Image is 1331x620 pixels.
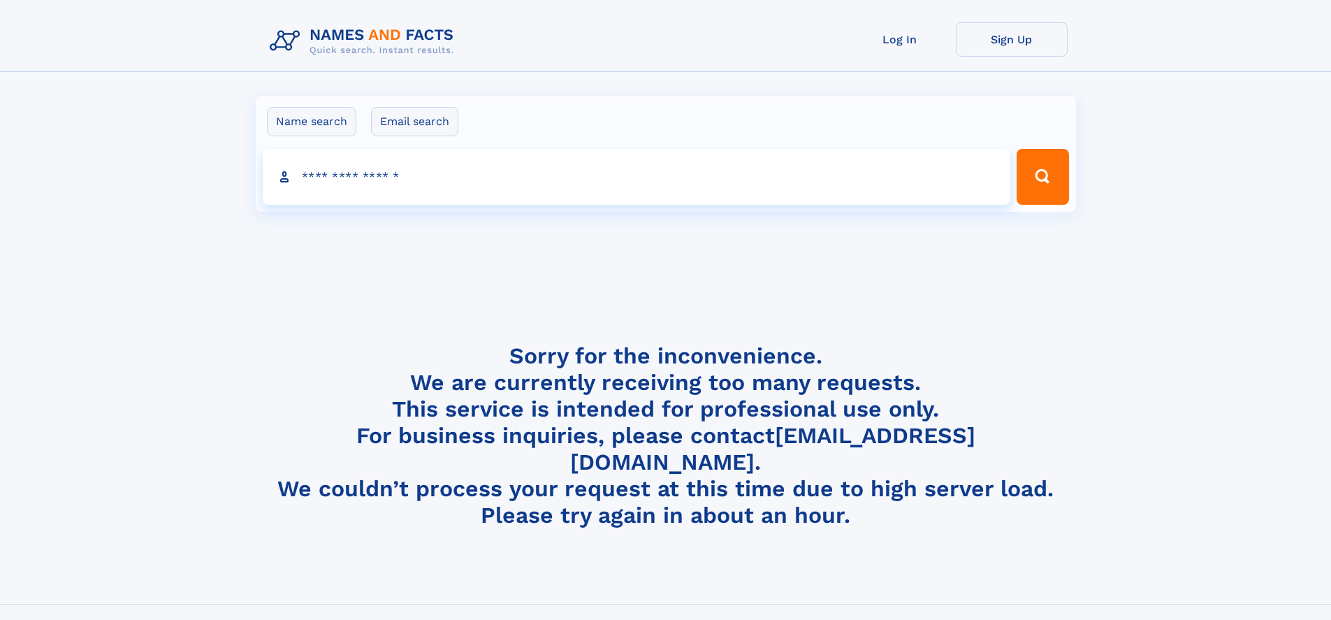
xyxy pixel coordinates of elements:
[263,149,1011,205] input: search input
[570,422,975,475] a: [EMAIL_ADDRESS][DOMAIN_NAME]
[264,22,465,60] img: Logo Names and Facts
[264,343,1068,529] h4: Sorry for the inconvenience. We are currently receiving too many requests. This service is intend...
[1017,149,1068,205] button: Search Button
[956,22,1068,57] a: Sign Up
[267,107,356,136] label: Name search
[371,107,458,136] label: Email search
[844,22,956,57] a: Log In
